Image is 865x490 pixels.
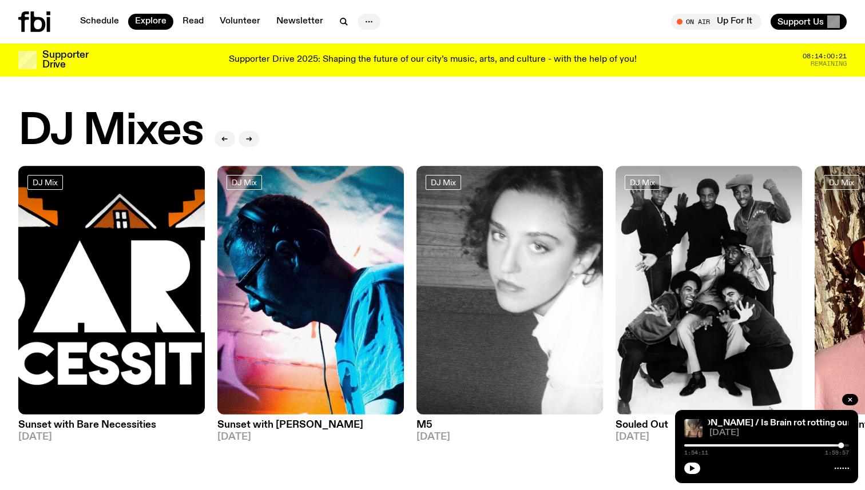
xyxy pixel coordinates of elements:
[829,178,854,186] span: DJ Mix
[217,420,404,430] h3: Sunset with [PERSON_NAME]
[671,14,761,30] button: On AirUp For It
[213,14,267,30] a: Volunteer
[217,166,404,415] img: Simon Caldwell stands side on, looking downwards. He has headphones on. Behind him is a brightly ...
[625,175,660,190] a: DJ Mix
[217,415,404,442] a: Sunset with [PERSON_NAME][DATE]
[73,14,126,30] a: Schedule
[18,432,205,442] span: [DATE]
[42,50,88,70] h3: Supporter Drive
[416,432,603,442] span: [DATE]
[803,53,847,59] span: 08:14:00:21
[616,432,802,442] span: [DATE]
[416,415,603,442] a: M5[DATE]
[824,175,859,190] a: DJ Mix
[630,178,655,186] span: DJ Mix
[771,14,847,30] button: Support Us
[229,55,637,65] p: Supporter Drive 2025: Shaping the future of our city’s music, arts, and culture - with the help o...
[684,450,708,456] span: 1:54:11
[232,178,257,186] span: DJ Mix
[33,178,58,186] span: DJ Mix
[431,178,456,186] span: DJ Mix
[227,175,262,190] a: DJ Mix
[217,432,404,442] span: [DATE]
[616,415,802,442] a: Souled Out[DATE]
[18,420,205,430] h3: Sunset with Bare Necessities
[176,14,211,30] a: Read
[27,175,63,190] a: DJ Mix
[709,429,849,437] span: [DATE]
[128,14,173,30] a: Explore
[18,166,205,415] img: Bare Necessities
[416,166,603,415] img: A black and white photo of Lilly wearing a white blouse and looking up at the camera.
[416,420,603,430] h3: M5
[426,175,461,190] a: DJ Mix
[825,450,849,456] span: 1:59:57
[18,415,205,442] a: Sunset with Bare Necessities[DATE]
[616,420,802,430] h3: Souled Out
[811,61,847,67] span: Remaining
[18,110,203,153] h2: DJ Mixes
[777,17,824,27] span: Support Us
[269,14,330,30] a: Newsletter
